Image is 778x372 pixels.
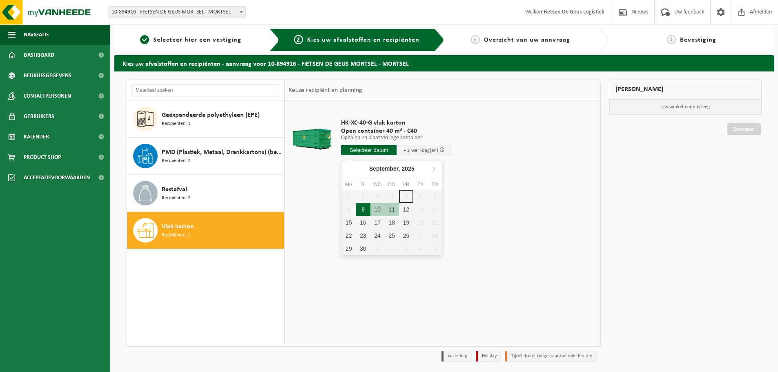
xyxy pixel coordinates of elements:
div: za [413,180,428,189]
span: Geëxpandeerde polyethyleen (EPE) [162,110,260,120]
div: do [385,180,399,189]
i: 2025 [402,166,415,172]
h2: Kies uw afvalstoffen en recipiënten - aanvraag voor 10-894916 - FIETSEN DE GEUS MORTSEL - MORTSEL [114,55,774,71]
span: Bevestiging [680,37,716,43]
div: 18 [385,216,399,229]
li: Holiday [476,351,501,362]
span: Selecteer hier een vestiging [153,37,241,43]
input: Materiaal zoeken [131,84,280,96]
div: 2 [385,242,399,255]
span: Overzicht van uw aanvraag [484,37,570,43]
div: 16 [356,216,370,229]
span: Restafval [162,185,187,194]
div: [PERSON_NAME] [609,80,762,99]
div: 15 [341,216,356,229]
span: PMD (Plastiek, Metaal, Drankkartons) (bedrijven) [162,147,282,157]
div: di [356,180,370,189]
div: zo [428,180,442,189]
span: Bedrijfsgegevens [24,65,71,86]
strong: Fietsen De Geus Logistiek [544,9,604,15]
div: September, [366,162,418,175]
span: Recipiënten: 2 [162,157,190,165]
p: Uw winkelmand is leeg [609,99,761,115]
span: + 2 werkdag(en) [403,148,438,153]
div: 24 [370,229,385,242]
button: Restafval Recipiënten: 2 [127,175,284,212]
span: Kalender [24,127,49,147]
button: Geëxpandeerde polyethyleen (EPE) Recipiënten: 1 [127,100,284,138]
span: Contactpersonen [24,86,71,106]
input: Selecteer datum [341,145,397,155]
span: Acceptatievoorwaarden [24,167,90,188]
span: Recipiënten: 1 [162,232,190,239]
span: 4 [667,35,676,44]
span: 3 [471,35,480,44]
span: Open container 40 m³ - C40 [341,127,452,135]
button: PMD (Plastiek, Metaal, Drankkartons) (bedrijven) Recipiënten: 2 [127,138,284,175]
div: 19 [399,216,413,229]
span: Product Shop [24,147,61,167]
div: 12 [399,203,413,216]
button: Vlak karton Recipiënten: 1 [127,212,284,249]
div: 9 [356,203,370,216]
div: ma [341,180,356,189]
div: 17 [370,216,385,229]
span: Kies uw afvalstoffen en recipiënten [307,37,419,43]
span: 2 [294,35,303,44]
div: 26 [399,229,413,242]
a: 1Selecteer hier een vestiging [118,35,263,45]
span: Recipiënten: 1 [162,120,190,128]
span: 1 [140,35,149,44]
div: 22 [341,229,356,242]
span: Dashboard [24,45,54,65]
li: Tijdelijk niet toegestaan/période limitée [505,351,597,362]
div: 3 [399,242,413,255]
div: 30 [356,242,370,255]
span: Gebruikers [24,106,54,127]
div: 25 [385,229,399,242]
span: Navigatie [24,25,49,45]
div: 1 [370,242,385,255]
span: 10-894916 - FIETSEN DE GEUS MORTSEL - MORTSEL [108,7,245,18]
div: vr [399,180,413,189]
div: Keuze recipiënt en planning [285,80,366,100]
p: Ophalen en plaatsen lege container [341,135,452,141]
a: Doorgaan [727,123,761,135]
div: 11 [385,203,399,216]
li: Vaste dag [441,351,472,362]
div: 10 [370,203,385,216]
span: Vlak karton [162,222,194,232]
span: HK-XC-40-G vlak karton [341,119,452,127]
div: wo [370,180,385,189]
div: 23 [356,229,370,242]
span: Recipiënten: 2 [162,194,190,202]
span: 10-894916 - FIETSEN DE GEUS MORTSEL - MORTSEL [108,6,246,18]
div: 29 [341,242,356,255]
